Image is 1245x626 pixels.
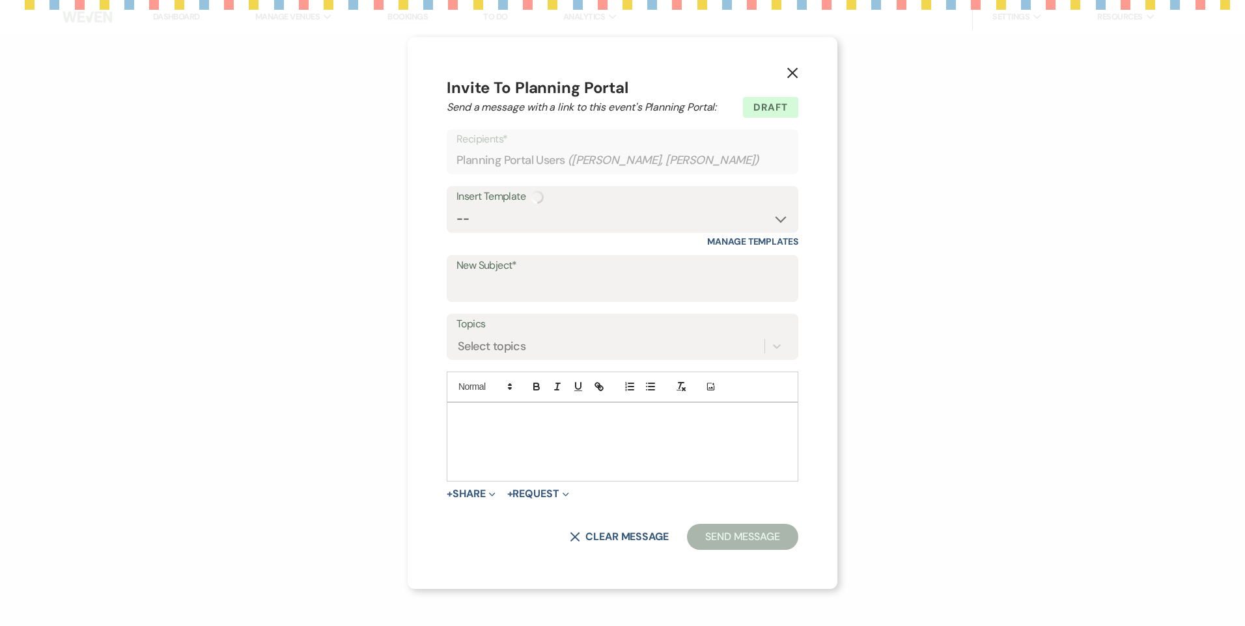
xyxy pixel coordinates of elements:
[687,524,798,550] button: Send Message
[707,236,798,247] a: Manage Templates
[456,315,789,334] label: Topics
[447,76,798,100] h4: Invite To Planning Portal
[456,148,789,173] div: Planning Portal Users
[507,489,513,499] span: +
[447,489,496,499] button: Share
[456,187,789,206] div: Insert Template
[456,256,789,275] label: New Subject*
[531,191,544,204] img: loading spinner
[458,337,525,355] div: Select topics
[570,532,669,542] button: Clear message
[743,97,798,118] span: Draft
[447,489,453,499] span: +
[447,100,798,115] h2: Send a message with a link to this event's Planning Portal:
[507,489,569,499] button: Request
[568,152,760,169] span: ( [PERSON_NAME], [PERSON_NAME] )
[456,131,789,148] p: Recipients*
